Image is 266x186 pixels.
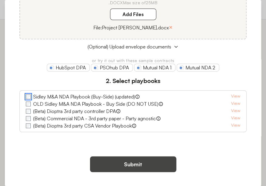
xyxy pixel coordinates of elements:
[93,24,169,31] p: File: Project [PERSON_NAME].docx
[134,64,175,71] a: Mutual NDA 1
[231,93,240,100] a: View
[88,43,171,50] span: (Optional) Upload envelope documents
[33,122,132,129] label: (Beta) Dioptra 3rd party CSA Vendor Playbook
[33,93,135,100] label: Sidley M&A NDA Playbook (Buy-Side) (updated)
[19,76,247,85] h3: 2. Select playbooks
[33,100,158,108] label: OLD Sidley M&A NDA Playbook - Buy Side (DO NOT USE)
[47,64,90,71] a: HubSpot DPA
[231,100,240,108] a: View
[19,43,247,50] button: (Optional) Upload envelope documents
[91,64,133,71] a: PSOhub DPA
[231,122,240,129] a: View
[110,8,156,20] label: Add Files
[90,156,176,172] button: Submit
[169,23,173,32] button: ×
[231,108,240,115] a: View
[33,115,156,122] label: (Beta) Commercial NDA - 3rd party paper - Party agnostic
[177,64,219,71] a: Mutual NDA 2
[231,115,240,122] a: View
[19,58,247,64] p: or try it out with these sample contracts
[33,108,116,115] label: (Beta) Dioptra 3rd party controller DPA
